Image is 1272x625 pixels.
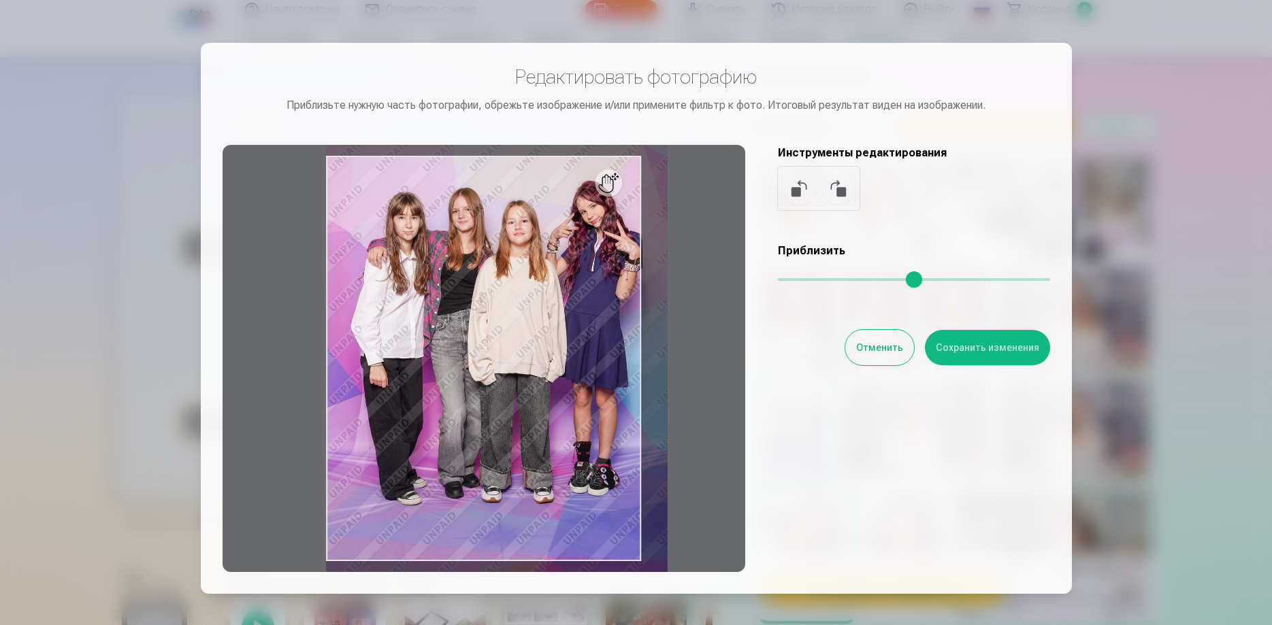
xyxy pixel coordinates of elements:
div: Приблизьте нужную часть фотографии, обрежьте изображение и/или примените фильтр к фото. Итоговый ... [223,97,1050,114]
button: Сохранить изменения [925,330,1050,365]
button: Отменить [845,330,914,365]
h5: Инструменты редактирования [778,145,1050,161]
h3: Редактировать фотографию [223,65,1050,89]
h5: Приблизить [778,243,1050,259]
